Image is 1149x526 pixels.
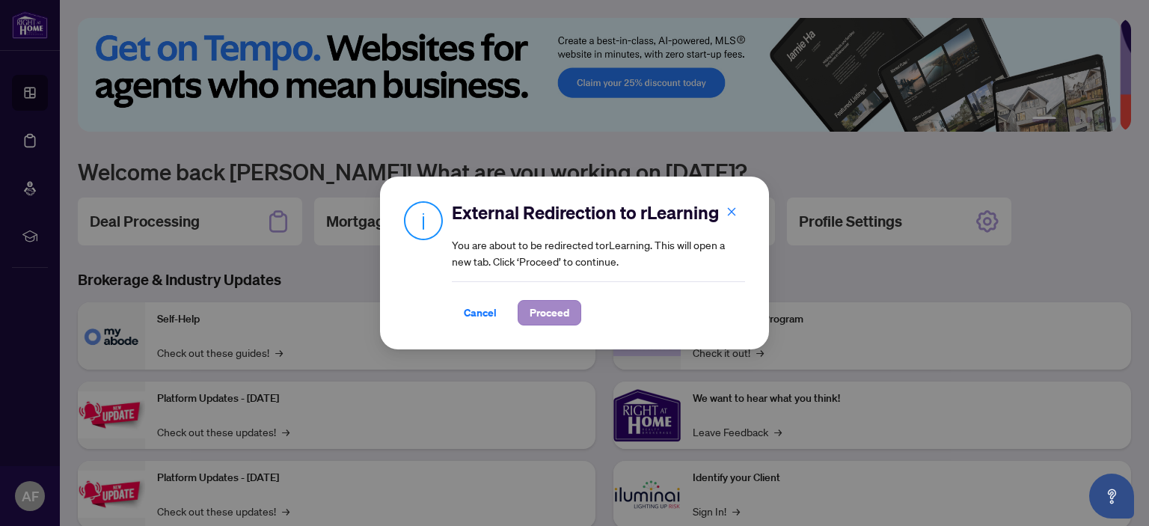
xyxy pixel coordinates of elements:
[452,201,745,325] div: You are about to be redirected to rLearning . This will open a new tab. Click ‘Proceed’ to continue.
[452,201,745,224] h2: External Redirection to rLearning
[1089,474,1134,519] button: Open asap
[530,301,569,325] span: Proceed
[404,201,443,240] img: Info Icon
[452,300,509,325] button: Cancel
[464,301,497,325] span: Cancel
[726,207,737,217] span: close
[518,300,581,325] button: Proceed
